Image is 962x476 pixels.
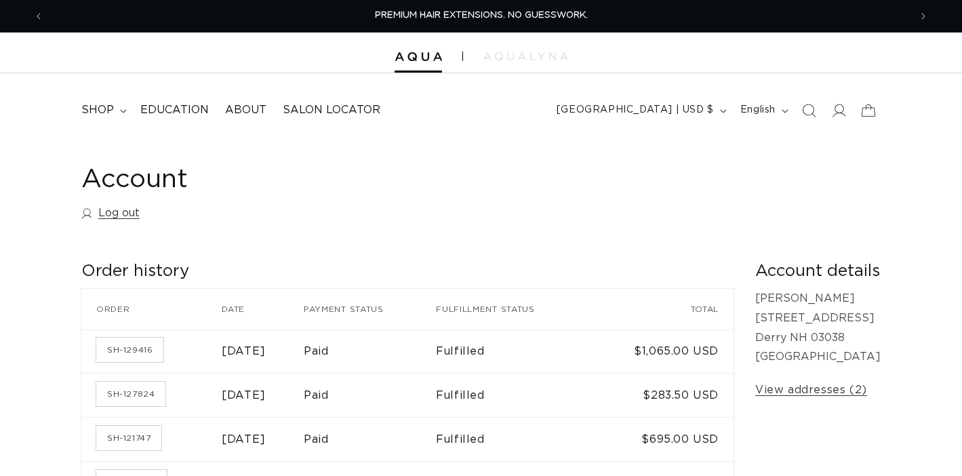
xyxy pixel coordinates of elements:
[24,3,54,29] button: Previous announcement
[140,103,209,117] span: Education
[222,346,266,357] time: [DATE]
[222,289,304,330] th: Date
[73,95,132,125] summary: shop
[275,95,388,125] a: Salon Locator
[732,98,794,123] button: English
[81,289,222,330] th: Order
[304,373,436,417] td: Paid
[395,52,442,62] img: Aqua Hair Extensions
[375,11,588,20] span: PREMIUM HAIR EXTENSIONS. NO GUESSWORK.
[81,261,734,282] h2: Order history
[483,52,568,60] img: aqualyna.com
[304,417,436,461] td: Paid
[283,103,380,117] span: Salon Locator
[436,330,595,374] td: Fulfilled
[794,96,824,125] summary: Search
[222,390,266,401] time: [DATE]
[225,103,266,117] span: About
[436,417,595,461] td: Fulfilled
[595,373,734,417] td: $283.50 USD
[557,103,714,117] span: [GEOGRAPHIC_DATA] | USD $
[81,103,114,117] span: shop
[908,3,938,29] button: Next announcement
[222,434,266,445] time: [DATE]
[96,382,165,406] a: Order number SH-127824
[217,95,275,125] a: About
[132,95,217,125] a: Education
[81,163,881,197] h1: Account
[96,338,163,362] a: Order number SH-129416
[755,261,881,282] h2: Account details
[436,373,595,417] td: Fulfilled
[548,98,732,123] button: [GEOGRAPHIC_DATA] | USD $
[595,289,734,330] th: Total
[96,426,161,450] a: Order number SH-121747
[81,203,140,223] a: Log out
[304,330,436,374] td: Paid
[304,289,436,330] th: Payment status
[755,289,881,367] p: [PERSON_NAME] [STREET_ADDRESS] Derry NH 03038 [GEOGRAPHIC_DATA]
[595,330,734,374] td: $1,065.00 USD
[755,380,867,400] a: View addresses (2)
[436,289,595,330] th: Fulfillment status
[595,417,734,461] td: $695.00 USD
[740,103,776,117] span: English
